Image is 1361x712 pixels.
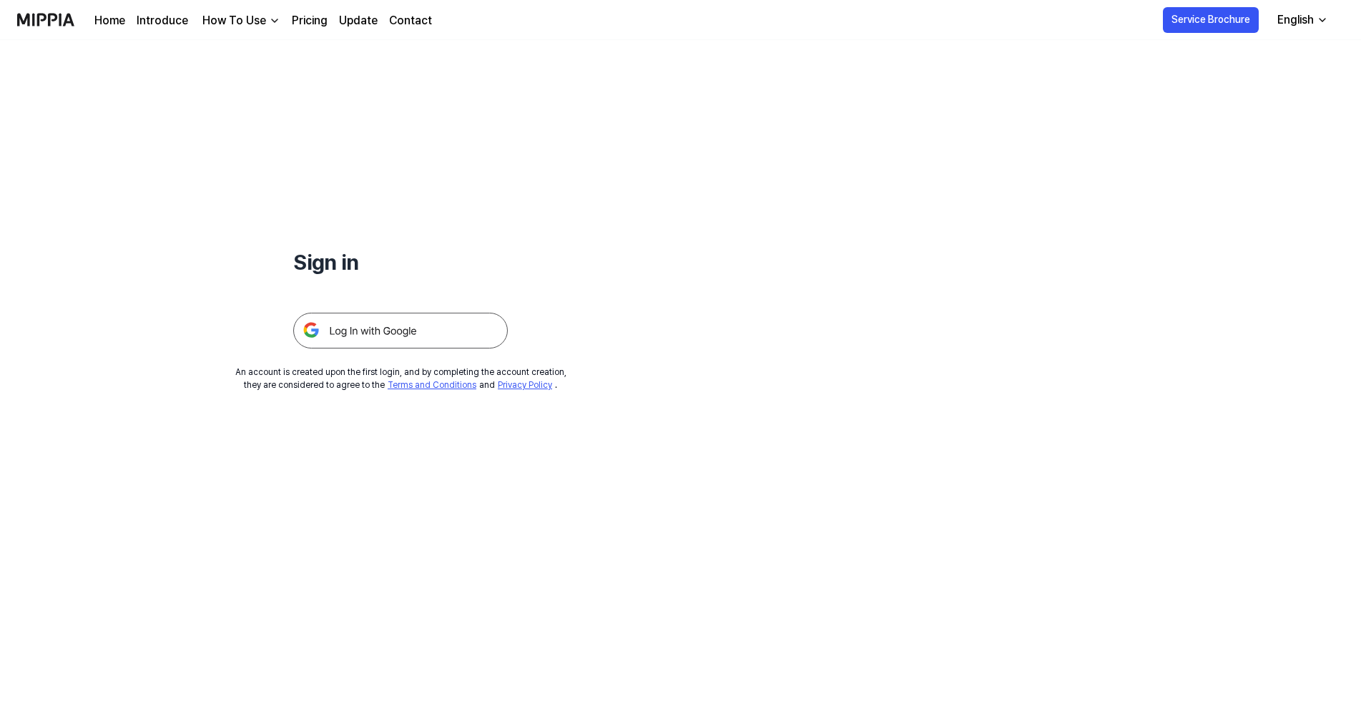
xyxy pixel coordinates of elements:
img: down [269,15,280,26]
div: How To Use [200,12,269,29]
a: Pricing [292,12,328,29]
a: Introduce [137,12,188,29]
button: English [1266,6,1337,34]
div: English [1274,11,1317,29]
a: Update [339,12,378,29]
a: Home [94,12,125,29]
img: 구글 로그인 버튼 [293,313,508,348]
a: Privacy Policy [498,380,552,390]
a: Contact [389,12,432,29]
button: Service Brochure [1163,7,1259,33]
h1: Sign in [293,246,508,278]
div: An account is created upon the first login, and by completing the account creation, they are cons... [235,366,566,391]
a: Terms and Conditions [388,380,476,390]
button: How To Use [200,12,280,29]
